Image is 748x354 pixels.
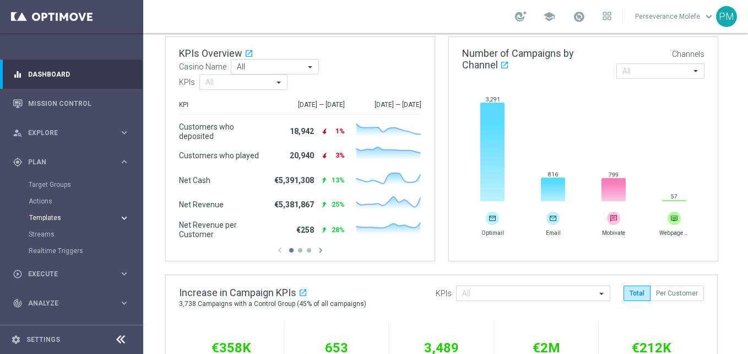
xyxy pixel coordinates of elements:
div: Streams [29,226,142,243]
div: Target Groups [29,176,142,193]
div: Dashboard [13,60,129,89]
div: Mission Control [13,89,129,118]
i: track_changes [13,298,23,308]
span: Templates [29,214,108,221]
div: Plan [13,157,119,167]
button: Templates keyboard_arrow_right [29,213,130,222]
i: keyboard_arrow_right [119,298,129,308]
button: Mission Control [12,99,130,108]
span: keyboard_arrow_down [703,10,715,23]
a: Perseverance Molefekeyboard_arrow_down [634,8,716,25]
button: track_changes Analyze keyboard_arrow_right [12,299,130,308]
i: equalizer [13,69,23,79]
a: Target Groups [29,180,115,189]
i: gps_fixed [13,157,23,167]
i: keyboard_arrow_right [119,157,129,167]
span: school [543,10,555,23]
i: keyboard_arrow_right [119,269,129,279]
div: Actions [29,193,142,210]
a: Settings [26,336,60,343]
i: keyboard_arrow_right [119,213,129,223]
div: Realtime Triggers [29,243,142,259]
a: Mission Control [28,89,129,118]
button: equalizer Dashboard [12,70,130,79]
button: play_circle_outline Execute keyboard_arrow_right [12,270,130,278]
div: PM [716,6,737,27]
span: Plan [28,159,119,165]
i: play_circle_outline [13,269,23,279]
i: person_search [13,128,23,138]
div: Templates [29,214,119,221]
button: person_search Explore keyboard_arrow_right [12,128,130,137]
a: Realtime Triggers [29,246,115,255]
div: Templates [29,210,142,226]
i: settings [11,335,21,345]
span: Execute [28,271,119,277]
button: gps_fixed Plan keyboard_arrow_right [12,158,130,167]
i: keyboard_arrow_right [119,127,129,138]
div: Analyze [13,298,119,308]
div: Explore [13,128,119,138]
a: Actions [29,197,115,206]
a: Streams [29,230,115,239]
span: Explore [28,130,119,136]
a: Dashboard [28,60,129,89]
div: Execute [13,269,119,279]
span: Analyze [28,300,119,307]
